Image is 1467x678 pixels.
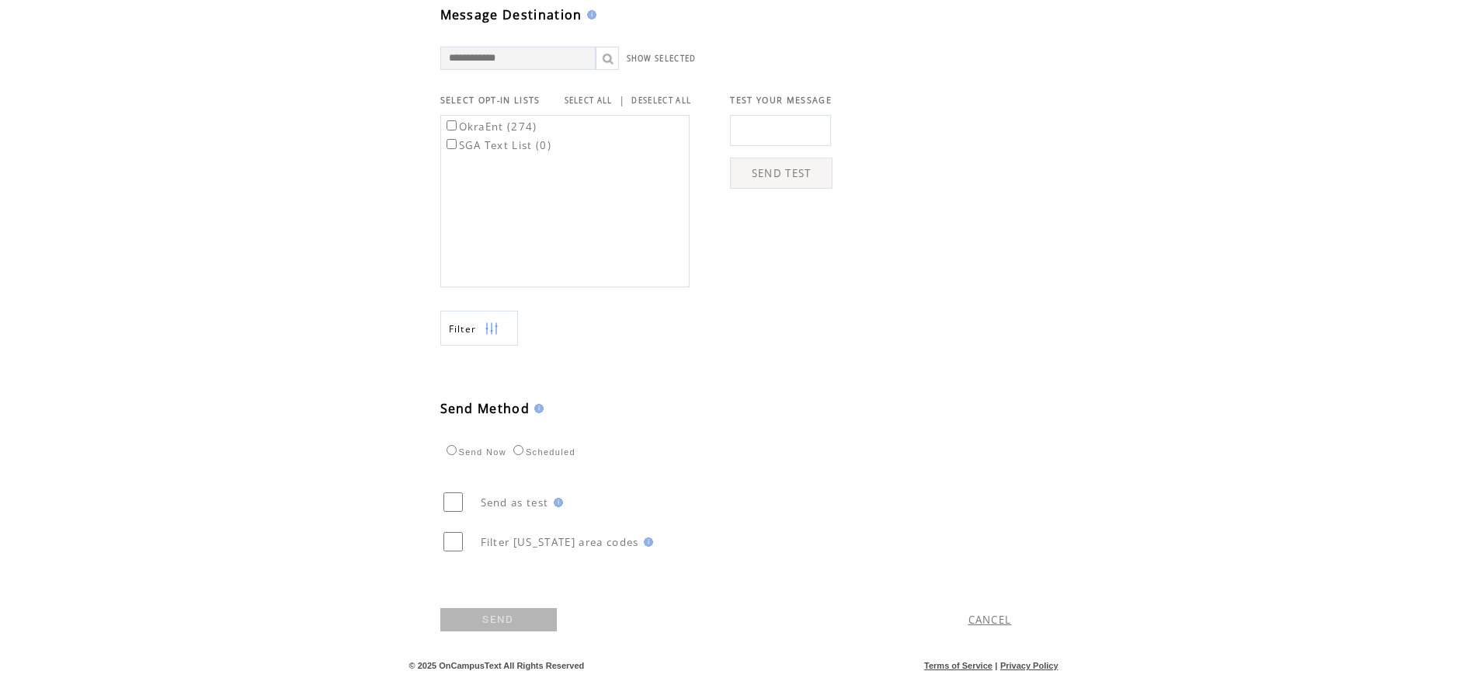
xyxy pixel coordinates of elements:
label: Send Now [443,447,506,457]
span: | [619,93,625,107]
a: SELECT ALL [565,96,613,106]
span: Show filters [449,322,477,336]
a: SHOW SELECTED [627,54,697,64]
input: SGA Text List (0) [447,139,457,149]
span: Send as test [481,495,549,509]
span: Send Method [440,400,530,417]
img: help.gif [639,537,653,547]
img: filters.png [485,311,499,346]
img: help.gif [549,498,563,507]
label: OkraEnt (274) [443,120,537,134]
label: SGA Text List (0) [443,138,552,152]
input: Scheduled [513,445,523,455]
input: OkraEnt (274) [447,120,457,130]
a: SEND [440,608,557,631]
input: Send Now [447,445,457,455]
span: TEST YOUR MESSAGE [730,95,832,106]
span: © 2025 OnCampusText All Rights Reserved [409,661,585,670]
span: Message Destination [440,6,582,23]
a: CANCEL [968,613,1012,627]
a: Filter [440,311,518,346]
img: help.gif [582,10,596,19]
a: Privacy Policy [1000,661,1059,670]
span: | [995,661,997,670]
a: DESELECT ALL [631,96,691,106]
a: SEND TEST [730,158,833,189]
a: Terms of Service [924,661,992,670]
img: help.gif [530,404,544,413]
span: SELECT OPT-IN LISTS [440,95,541,106]
span: Filter [US_STATE] area codes [481,535,639,549]
label: Scheduled [509,447,575,457]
